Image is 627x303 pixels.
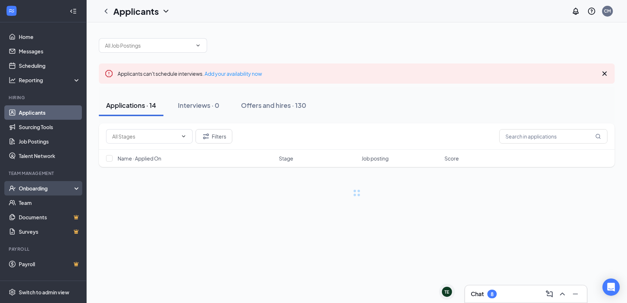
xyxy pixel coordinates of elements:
[118,155,161,162] span: Name · Applied On
[19,289,69,296] div: Switch to admin view
[602,278,620,296] div: Open Intercom Messenger
[9,246,79,252] div: Payroll
[19,196,80,210] a: Team
[600,69,609,78] svg: Cross
[19,44,80,58] a: Messages
[558,290,567,298] svg: ChevronUp
[9,289,16,296] svg: Settings
[181,133,187,139] svg: ChevronDown
[195,43,201,48] svg: ChevronDown
[604,8,611,14] div: CM
[19,76,81,84] div: Reporting
[19,185,74,192] div: Onboarding
[362,155,389,162] span: Job posting
[570,288,581,300] button: Minimize
[9,76,16,84] svg: Analysis
[571,7,580,16] svg: Notifications
[571,290,580,298] svg: Minimize
[8,7,15,14] svg: WorkstreamLogo
[587,7,596,16] svg: QuestionInfo
[106,101,156,110] div: Applications · 14
[491,291,494,297] div: 8
[9,170,79,176] div: Team Management
[557,288,568,300] button: ChevronUp
[19,134,80,149] a: Job Postings
[499,129,608,144] input: Search in applications
[19,224,80,239] a: SurveysCrown
[279,155,293,162] span: Stage
[70,8,77,15] svg: Collapse
[471,290,484,298] h3: Chat
[118,70,262,77] span: Applicants can't schedule interviews.
[205,70,262,77] a: Add your availability now
[113,5,159,17] h1: Applicants
[19,58,80,73] a: Scheduling
[105,69,113,78] svg: Error
[19,30,80,44] a: Home
[162,7,170,16] svg: ChevronDown
[9,95,79,101] div: Hiring
[178,101,219,110] div: Interviews · 0
[19,210,80,224] a: DocumentsCrown
[19,257,80,271] a: PayrollCrown
[445,289,450,295] div: TE
[545,290,554,298] svg: ComposeMessage
[19,149,80,163] a: Talent Network
[196,129,232,144] button: Filter Filters
[595,133,601,139] svg: MagnifyingGlass
[544,288,555,300] button: ComposeMessage
[19,120,80,134] a: Sourcing Tools
[241,101,306,110] div: Offers and hires · 130
[202,132,210,141] svg: Filter
[102,7,110,16] svg: ChevronLeft
[105,41,192,49] input: All Job Postings
[9,185,16,192] svg: UserCheck
[19,105,80,120] a: Applicants
[112,132,178,140] input: All Stages
[444,155,459,162] span: Score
